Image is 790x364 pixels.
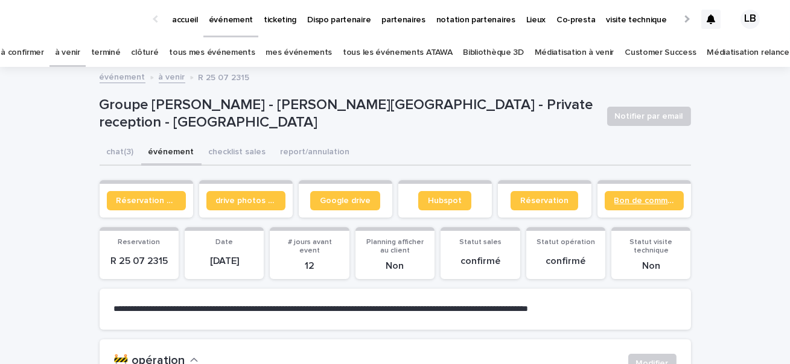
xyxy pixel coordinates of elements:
p: Non [363,260,427,272]
button: checklist sales [202,140,273,166]
a: Bibliothèque 3D [463,39,523,67]
span: # jours avant event [288,239,332,254]
a: mes événements [266,39,332,67]
p: R 25 07 2315 [199,70,250,83]
span: Réservation client [116,196,176,205]
a: Customer Success [625,39,696,67]
a: Médiatisation relance [707,39,789,67]
button: Notifier par email [607,107,691,126]
span: Statut sales [459,239,502,246]
span: drive photos coordinateur [216,196,276,205]
button: événement [141,140,202,166]
a: terminé [91,39,121,67]
a: événement [100,69,145,83]
img: Ls34BcGeRexTGTNfXpUC [24,7,141,31]
span: Statut opération [537,239,595,246]
span: Google drive [320,196,371,205]
a: Médiatisation à venir [535,39,614,67]
a: drive photos coordinateur [206,191,285,210]
a: à venir [159,69,185,83]
p: confirmé [534,256,598,267]
a: Réservation client [107,191,186,210]
span: Reservation [118,239,160,246]
a: clôturé [131,39,158,67]
span: Date [215,239,233,246]
p: Groupe [PERSON_NAME] - [PERSON_NAME][GEOGRAPHIC_DATA] - Private reception - [GEOGRAPHIC_DATA] [100,96,597,131]
a: Google drive [310,191,380,210]
span: Planning afficher au client [366,239,424,254]
a: Réservation [511,191,578,210]
span: Notifier par email [615,110,683,122]
span: Statut visite technique [629,239,672,254]
span: Réservation [520,196,569,205]
p: [DATE] [192,256,256,267]
button: report/annulation [273,140,357,166]
a: tous les événements ATAWA [343,39,452,67]
span: Bon de commande [614,196,674,205]
div: LB [741,10,760,29]
p: confirmé [448,256,512,267]
p: R 25 07 2315 [107,256,171,267]
a: à venir [55,39,80,67]
p: 12 [277,260,342,272]
p: Non [619,260,683,272]
a: à confirmer [1,39,44,67]
a: Hubspot [418,191,471,210]
a: Bon de commande [605,191,684,210]
a: tous mes événements [169,39,255,67]
span: Hubspot [428,196,462,205]
button: chat (3) [100,140,141,166]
